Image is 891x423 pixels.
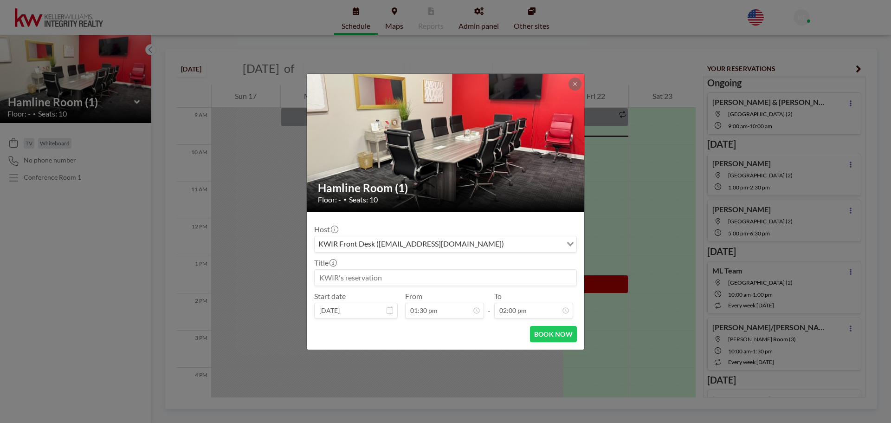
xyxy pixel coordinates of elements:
[318,181,574,195] h2: Hamline Room (1)
[315,236,576,252] div: Search for option
[530,326,577,342] button: BOOK NOW
[315,270,576,286] input: KWIR's reservation
[314,225,337,234] label: Host
[316,238,506,250] span: KWIR Front Desk ([EMAIL_ADDRESS][DOMAIN_NAME])
[314,292,346,301] label: Start date
[488,295,491,315] span: -
[343,196,347,203] span: •
[349,195,378,204] span: Seats: 10
[307,38,585,247] img: 537.jpg
[507,238,561,250] input: Search for option
[314,258,336,267] label: Title
[494,292,502,301] label: To
[405,292,422,301] label: From
[318,195,341,204] span: Floor: -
